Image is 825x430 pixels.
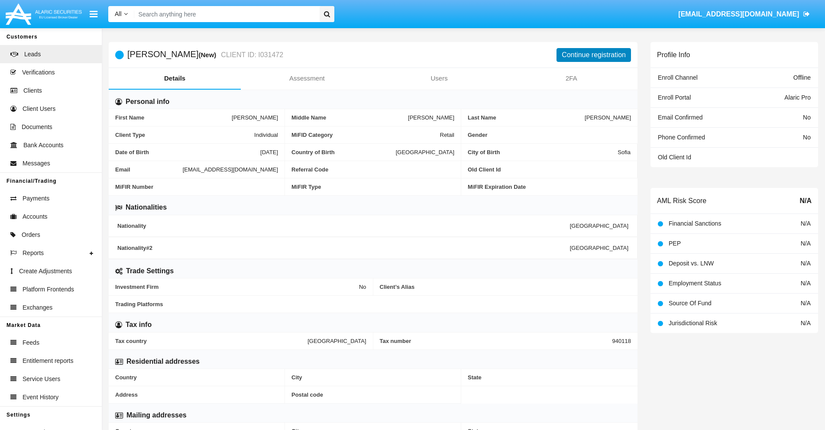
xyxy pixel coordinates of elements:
span: MiFIR Expiration Date [468,184,631,190]
span: Country [115,374,278,381]
span: [GEOGRAPHIC_DATA] [396,149,454,155]
span: PEP [669,240,681,247]
span: [GEOGRAPHIC_DATA] [307,338,366,344]
span: Employment Status [669,280,721,287]
span: Reports [23,249,44,258]
small: CLIENT ID: I031472 [219,52,283,58]
span: Clients [23,86,42,95]
a: Assessment [241,68,373,89]
span: Feeds [23,338,39,347]
span: Orders [22,230,40,239]
span: All [115,10,122,17]
span: Service Users [23,375,60,384]
span: Middle Name [291,114,408,121]
span: No [803,114,811,121]
span: Phone Confirmed [658,134,705,141]
span: [PERSON_NAME] [232,114,278,121]
span: Financial Sanctions [669,220,721,227]
span: [EMAIL_ADDRESS][DOMAIN_NAME] [183,166,278,173]
a: Users [373,68,505,89]
span: City [291,374,454,381]
span: No [803,134,811,141]
span: Last Name [468,114,585,121]
span: Client Users [23,104,55,113]
span: [PERSON_NAME] [408,114,454,121]
span: Date of Birth [115,149,260,155]
span: Nationality [117,223,570,229]
h6: Nationalities [126,203,167,212]
span: Source Of Fund [669,300,712,307]
span: N/A [801,240,811,247]
a: [EMAIL_ADDRESS][DOMAIN_NAME] [674,2,814,26]
span: Alaric Pro [784,94,811,101]
span: [GEOGRAPHIC_DATA] [570,223,628,229]
span: MiFIR Number [115,184,278,190]
span: Trading Platforms [115,301,631,307]
h6: Personal info [126,97,169,107]
span: Retail [440,132,454,138]
span: Tax number [380,338,612,344]
span: Investment Firm [115,284,359,290]
span: 940118 [612,338,631,344]
button: Continue registration [556,48,631,62]
span: Postal code [291,391,454,398]
span: N/A [801,280,811,287]
span: Enroll Portal [658,94,691,101]
span: Client’s Alias [380,284,631,290]
span: Sofia [618,149,631,155]
a: All [108,10,134,19]
input: Search [134,6,317,22]
span: Platform Frontends [23,285,74,294]
span: No [359,284,366,290]
h6: Mailing addresses [126,411,187,420]
span: Email [115,166,183,173]
a: 2FA [505,68,637,89]
h6: Trade Settings [126,266,174,276]
span: Address [115,391,278,398]
span: Old Client Id [658,154,691,161]
span: Create Adjustments [19,267,72,276]
h6: Tax info [126,320,152,330]
span: N/A [801,220,811,227]
span: N/A [801,320,811,327]
span: Accounts [23,212,48,221]
span: Exchanges [23,303,52,312]
span: Old Client Id [468,166,631,173]
span: State [468,374,631,381]
img: Logo image [4,1,83,27]
span: Leads [24,50,41,59]
span: MiFID Category [291,132,440,138]
span: N/A [801,300,811,307]
span: City of Birth [468,149,618,155]
span: MiFIR Type [291,184,454,190]
span: Enroll Channel [658,74,698,81]
span: Country of Birth [291,149,396,155]
span: Individual [254,132,278,138]
span: Nationality #2 [117,245,570,251]
h6: AML Risk Score [657,197,706,205]
span: Documents [22,123,52,132]
span: Referral Code [291,166,454,173]
div: (New) [198,50,219,60]
span: [GEOGRAPHIC_DATA] [570,245,628,251]
span: N/A [801,260,811,267]
span: Entitlement reports [23,356,74,365]
span: Email Confirmed [658,114,702,121]
span: Messages [23,159,50,168]
span: Offline [793,74,811,81]
a: Details [109,68,241,89]
span: First Name [115,114,232,121]
h6: Profile Info [657,51,690,59]
span: Gender [468,132,631,138]
span: Verifications [22,68,55,77]
h5: [PERSON_NAME] [127,50,283,60]
span: [DATE] [260,149,278,155]
span: Event History [23,393,58,402]
span: Jurisdictional Risk [669,320,717,327]
h6: Residential addresses [126,357,200,366]
span: N/A [799,196,812,206]
span: Payments [23,194,49,203]
span: [EMAIL_ADDRESS][DOMAIN_NAME] [678,10,799,18]
span: Bank Accounts [23,141,64,150]
span: Deposit vs. LNW [669,260,714,267]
